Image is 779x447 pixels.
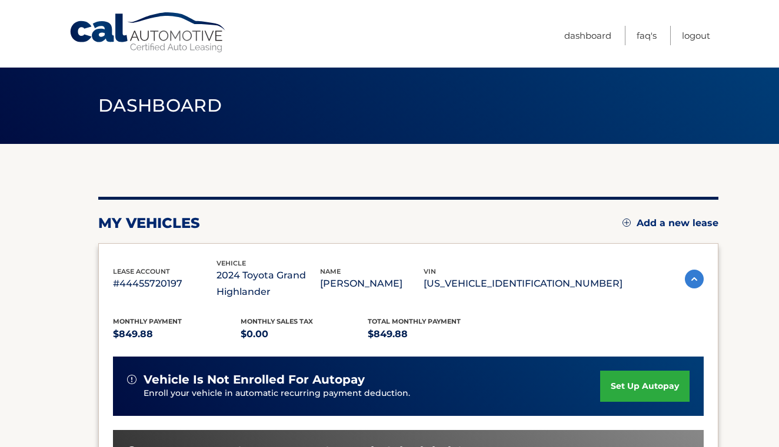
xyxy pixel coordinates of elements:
[622,219,631,227] img: add.svg
[564,26,611,45] a: Dashboard
[241,317,313,325] span: Monthly sales Tax
[424,267,436,275] span: vin
[113,326,241,342] p: $849.88
[600,371,690,402] a: set up autopay
[320,267,341,275] span: name
[113,267,170,275] span: lease account
[424,275,622,292] p: [US_VEHICLE_IDENTIFICATION_NUMBER]
[98,95,222,116] span: Dashboard
[241,326,368,342] p: $0.00
[98,214,200,232] h2: my vehicles
[144,372,365,387] span: vehicle is not enrolled for autopay
[144,387,600,400] p: Enroll your vehicle in automatic recurring payment deduction.
[113,317,182,325] span: Monthly Payment
[685,270,704,288] img: accordion-active.svg
[622,217,718,229] a: Add a new lease
[368,326,495,342] p: $849.88
[637,26,657,45] a: FAQ's
[320,275,424,292] p: [PERSON_NAME]
[682,26,710,45] a: Logout
[217,267,320,300] p: 2024 Toyota Grand Highlander
[69,12,228,53] a: Cal Automotive
[127,375,137,384] img: alert-white.svg
[113,275,217,292] p: #44455720197
[368,317,461,325] span: Total Monthly Payment
[217,259,246,267] span: vehicle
